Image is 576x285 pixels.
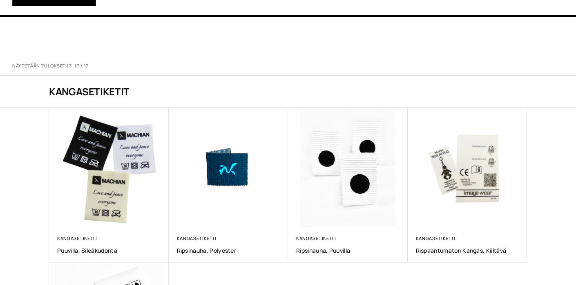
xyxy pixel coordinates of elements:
[296,247,400,254] a: Ripsinauha, puuvilla
[177,247,280,254] a: Ripsinauha, polyester
[416,247,519,254] a: Rispaantumaton kangas, kiiltävä
[57,235,98,241] a: Kangasetiketit
[416,235,457,241] a: Kangasetiketit
[49,85,527,98] h1: Kangasetiketit
[12,63,89,69] p: Näytetään tulokset 13–17 / 17
[296,235,337,241] a: Kangasetiketit
[177,235,218,241] a: Kangasetiketit
[57,247,161,254] a: Puuvilla, sileäkudonta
